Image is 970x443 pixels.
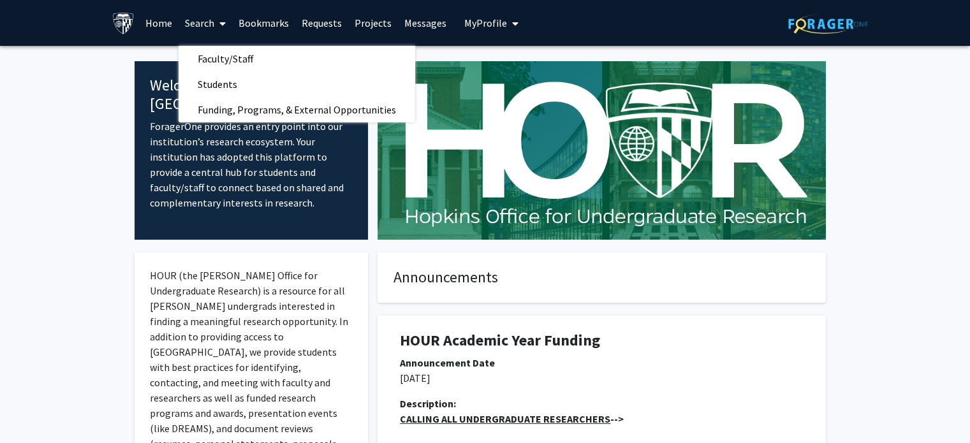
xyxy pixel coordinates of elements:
[232,1,295,45] a: Bookmarks
[179,49,415,68] a: Faculty/Staff
[179,71,256,97] span: Students
[179,75,415,94] a: Students
[150,76,353,113] h4: Welcome to [GEOGRAPHIC_DATA]
[398,1,453,45] a: Messages
[179,100,415,119] a: Funding, Programs, & External Opportunities
[400,396,804,411] div: Description:
[464,17,507,29] span: My Profile
[400,331,804,350] h1: HOUR Academic Year Funding
[10,386,54,433] iframe: Chat
[400,370,804,386] p: [DATE]
[348,1,398,45] a: Projects
[179,97,415,122] span: Funding, Programs, & External Opportunities
[112,12,135,34] img: Johns Hopkins University Logo
[150,119,353,210] p: ForagerOne provides an entry point into our institution’s research ecosystem. Your institution ha...
[400,412,624,425] strong: -->
[788,14,868,34] img: ForagerOne Logo
[400,355,804,370] div: Announcement Date
[179,1,232,45] a: Search
[179,46,272,71] span: Faculty/Staff
[393,268,810,287] h4: Announcements
[400,412,610,425] u: CALLING ALL UNDERGRADUATE RESEARCHERS
[295,1,348,45] a: Requests
[139,1,179,45] a: Home
[378,61,826,240] img: Cover Image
